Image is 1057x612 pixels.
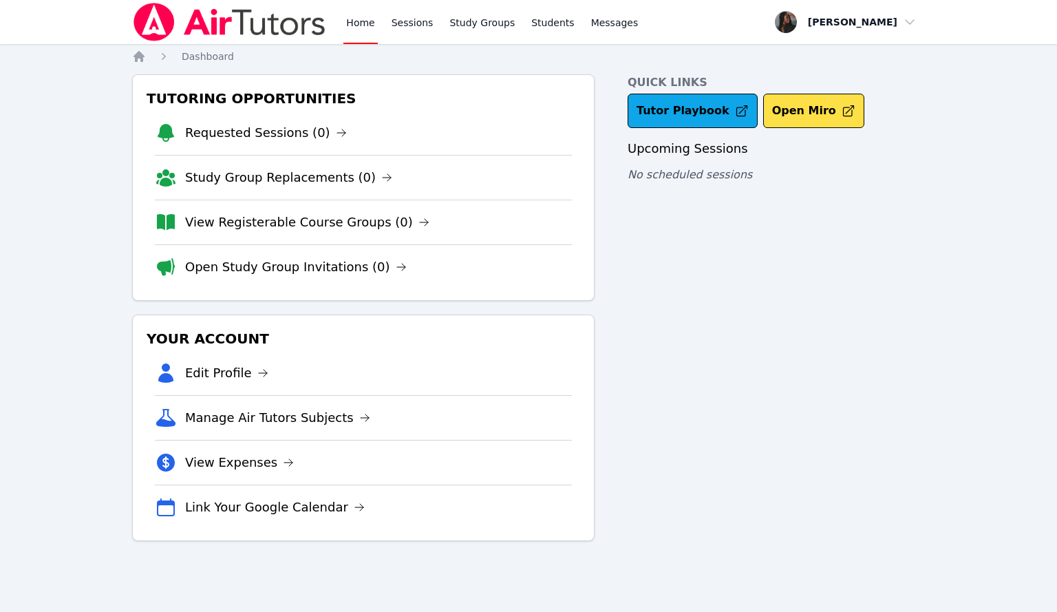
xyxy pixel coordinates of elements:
[185,408,370,428] a: Manage Air Tutors Subjects
[763,94,864,128] button: Open Miro
[182,50,234,63] a: Dashboard
[185,213,429,232] a: View Registerable Course Groups (0)
[185,498,365,517] a: Link Your Google Calendar
[144,86,583,111] h3: Tutoring Opportunities
[185,257,407,277] a: Open Study Group Invitations (0)
[185,363,268,383] a: Edit Profile
[185,453,294,472] a: View Expenses
[132,3,327,41] img: Air Tutors
[185,123,347,143] a: Requested Sessions (0)
[628,139,925,158] h3: Upcoming Sessions
[185,168,392,187] a: Study Group Replacements (0)
[591,16,639,30] span: Messages
[182,51,234,62] span: Dashboard
[132,50,925,63] nav: Breadcrumb
[628,74,925,91] h4: Quick Links
[628,168,752,181] span: No scheduled sessions
[144,326,583,351] h3: Your Account
[628,94,758,128] a: Tutor Playbook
